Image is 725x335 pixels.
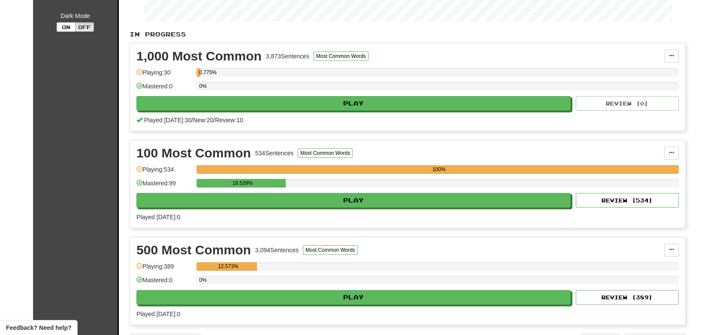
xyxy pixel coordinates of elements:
[136,50,262,63] div: 1,000 Most Common
[576,290,679,305] button: Review (389)
[136,165,192,179] div: Playing: 534
[136,276,192,290] div: Mastered: 0
[136,262,192,276] div: Playing: 389
[136,214,180,220] span: Played [DATE]: 0
[215,117,243,124] span: Review: 10
[136,311,180,317] span: Played [DATE]: 0
[6,323,71,332] span: Open feedback widget
[576,96,679,111] button: Review (0)
[136,96,571,111] button: Play
[136,147,251,160] div: 100 Most Common
[199,179,286,187] div: 18.539%
[199,165,679,174] div: 100%
[255,149,294,157] div: 534 Sentences
[39,12,111,20] div: Dark Mode
[214,117,215,124] span: /
[193,117,213,124] span: New: 20
[199,68,200,77] div: 0.775%
[136,193,571,208] button: Play
[314,51,369,61] button: Most Common Words
[576,193,679,208] button: Review (534)
[191,117,193,124] span: /
[199,262,257,271] div: 12.573%
[136,244,251,257] div: 500 Most Common
[75,22,94,32] button: Off
[130,30,686,39] p: In Progress
[298,148,353,158] button: Most Common Words
[136,68,192,82] div: Playing: 30
[57,22,76,32] button: On
[266,52,309,60] div: 3,873 Sentences
[144,117,191,124] span: Played [DATE]: 30
[255,246,299,254] div: 3,094 Sentences
[136,179,192,193] div: Mastered: 99
[303,245,358,255] button: Most Common Words
[136,290,571,305] button: Play
[136,82,192,96] div: Mastered: 0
